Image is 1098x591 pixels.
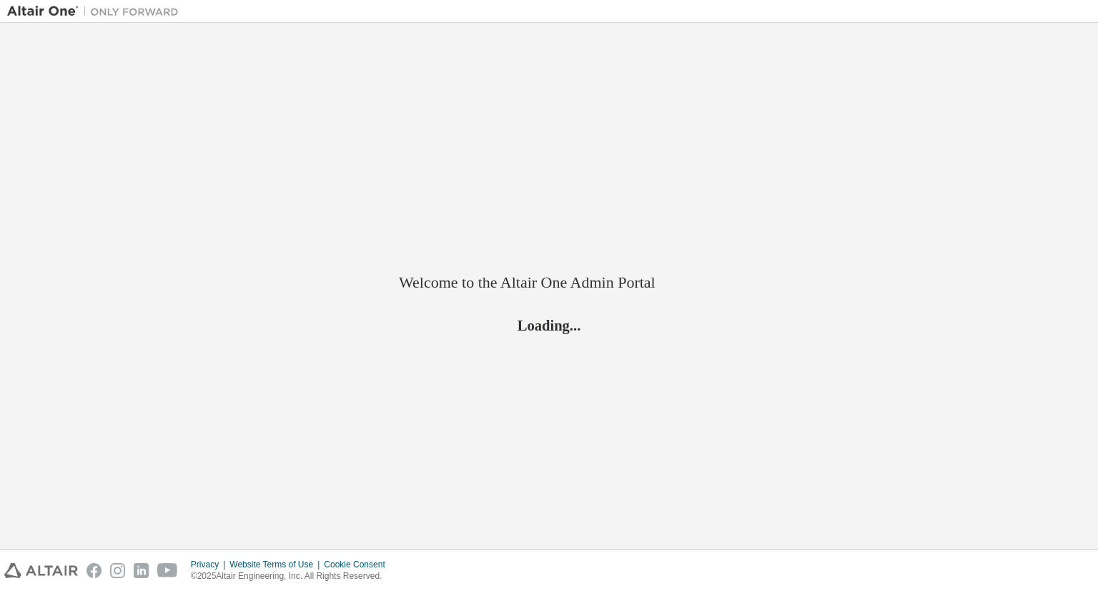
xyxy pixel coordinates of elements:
[324,559,393,570] div: Cookie Consent
[4,563,78,578] img: altair_logo.svg
[134,563,149,578] img: linkedin.svg
[399,316,699,335] h2: Loading...
[157,563,178,578] img: youtube.svg
[86,563,102,578] img: facebook.svg
[399,273,699,293] h2: Welcome to the Altair One Admin Portal
[7,4,186,19] img: Altair One
[191,559,229,570] div: Privacy
[110,563,125,578] img: instagram.svg
[191,570,394,582] p: © 2025 Altair Engineering, Inc. All Rights Reserved.
[229,559,324,570] div: Website Terms of Use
